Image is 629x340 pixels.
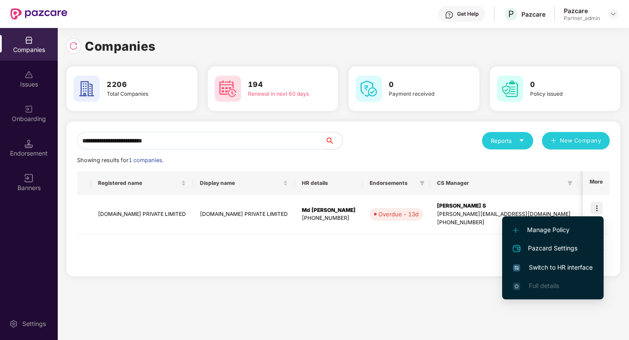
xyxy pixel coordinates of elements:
span: filter [419,180,425,186]
div: [PHONE_NUMBER] [302,214,356,222]
span: Pazcard Settings [513,243,593,254]
div: Get Help [457,10,479,17]
div: Policy issued [530,90,595,98]
button: plusNew Company [542,132,610,149]
th: Benefits [578,171,628,195]
img: svg+xml;base64,PHN2ZyBpZD0iSGVscC0zMngzMiIgeG1sbnM9Imh0dHA6Ly93d3cudzMub3JnLzIwMDAvc3ZnIiB3aWR0aD... [445,10,454,19]
img: svg+xml;base64,PHN2ZyBpZD0iSXNzdWVzX2Rpc2FibGVkIiB4bWxucz0iaHR0cDovL3d3dy53My5vcmcvMjAwMC9zdmciIH... [24,70,33,79]
div: Overdue - 13d [378,210,419,219]
span: filter [566,178,574,188]
span: Endorsements [370,180,416,187]
img: svg+xml;base64,PHN2ZyB4bWxucz0iaHR0cDovL3d3dy53My5vcmcvMjAwMC9zdmciIHdpZHRoPSI2MCIgaGVpZ2h0PSI2MC... [215,76,241,102]
img: svg+xml;base64,PHN2ZyBpZD0iUmVsb2FkLTMyeDMyIiB4bWxucz0iaHR0cDovL3d3dy53My5vcmcvMjAwMC9zdmciIHdpZH... [69,42,78,50]
button: search [325,132,343,149]
span: P [508,9,514,19]
h3: 0 [389,79,454,90]
img: svg+xml;base64,PHN2ZyB3aWR0aD0iMjAiIGhlaWdodD0iMjAiIHZpZXdCb3g9IjAgMCAyMCAyMCIgZmlsbD0ibm9uZSIgeG... [24,105,33,114]
img: svg+xml;base64,PHN2ZyBpZD0iQ29tcGFuaWVzIiB4bWxucz0iaHR0cDovL3d3dy53My5vcmcvMjAwMC9zdmciIHdpZHRoPS... [24,36,33,45]
th: Registered name [91,171,193,195]
img: svg+xml;base64,PHN2ZyB3aWR0aD0iMTQuNSIgaGVpZ2h0PSIxNC41IiB2aWV3Qm94PSIwIDAgMTYgMTYiIGZpbGw9Im5vbm... [24,139,33,148]
th: HR details [295,171,363,195]
div: [PHONE_NUMBER] [437,219,571,227]
h3: 0 [530,79,595,90]
span: caret-down [519,138,524,143]
div: [PERSON_NAME] S [437,202,571,210]
div: Reports [491,136,524,145]
td: [DOMAIN_NAME] PRIVATE LIMITED [193,195,295,234]
h3: 2206 [107,79,172,90]
img: icon [591,202,603,214]
div: Md [PERSON_NAME] [302,206,356,215]
span: Showing results for [77,157,164,163]
div: Total Companies [107,90,172,98]
img: svg+xml;base64,PHN2ZyB4bWxucz0iaHR0cDovL3d3dy53My5vcmcvMjAwMC9zdmciIHdpZHRoPSI2MCIgaGVpZ2h0PSI2MC... [73,76,100,102]
span: CS Manager [437,180,564,187]
span: Registered name [98,180,179,187]
h3: 194 [248,79,313,90]
th: Display name [193,171,295,195]
img: New Pazcare Logo [10,8,67,20]
span: 1 companies. [129,157,164,163]
span: New Company [560,136,601,145]
span: Full details [529,282,559,289]
img: svg+xml;base64,PHN2ZyB4bWxucz0iaHR0cDovL3d3dy53My5vcmcvMjAwMC9zdmciIHdpZHRoPSIxNiIgaGVpZ2h0PSIxNi... [513,264,520,271]
span: Manage Policy [513,225,593,235]
div: Settings [20,319,49,328]
div: Pazcare [521,10,545,18]
img: svg+xml;base64,PHN2ZyB4bWxucz0iaHR0cDovL3d3dy53My5vcmcvMjAwMC9zdmciIHdpZHRoPSIxMi4yMDEiIGhlaWdodD... [513,228,518,233]
div: Pazcare [564,7,600,15]
span: plus [551,138,556,145]
td: [DOMAIN_NAME] PRIVATE LIMITED [91,195,193,234]
img: svg+xml;base64,PHN2ZyBpZD0iU2V0dGluZy0yMHgyMCIgeG1sbnM9Imh0dHA6Ly93d3cudzMub3JnLzIwMDAvc3ZnIiB3aW... [9,319,18,328]
div: [PERSON_NAME][EMAIL_ADDRESS][DOMAIN_NAME] [437,210,571,219]
img: svg+xml;base64,PHN2ZyB4bWxucz0iaHR0cDovL3d3dy53My5vcmcvMjAwMC9zdmciIHdpZHRoPSIyNCIgaGVpZ2h0PSIyNC... [511,243,522,254]
img: svg+xml;base64,PHN2ZyBpZD0iRHJvcGRvd24tMzJ4MzIiIHhtbG5zPSJodHRwOi8vd3d3LnczLm9yZy8yMDAwL3N2ZyIgd2... [610,10,617,17]
span: Display name [200,180,281,187]
img: svg+xml;base64,PHN2ZyB3aWR0aD0iMTYiIGhlaWdodD0iMTYiIHZpZXdCb3g9IjAgMCAxNiAxNiIgZmlsbD0ibm9uZSIgeG... [24,174,33,183]
h1: Companies [85,37,156,56]
img: svg+xml;base64,PHN2ZyB4bWxucz0iaHR0cDovL3d3dy53My5vcmcvMjAwMC9zdmciIHdpZHRoPSIxNi4zNjMiIGhlaWdodD... [513,283,520,290]
span: filter [418,178,426,188]
img: svg+xml;base64,PHN2ZyB4bWxucz0iaHR0cDovL3d3dy53My5vcmcvMjAwMC9zdmciIHdpZHRoPSI2MCIgaGVpZ2h0PSI2MC... [497,76,523,102]
th: More [583,171,610,195]
img: svg+xml;base64,PHN2ZyB4bWxucz0iaHR0cDovL3d3dy53My5vcmcvMjAwMC9zdmciIHdpZHRoPSI2MCIgaGVpZ2h0PSI2MC... [356,76,382,102]
span: search [325,137,342,144]
div: Renewal in next 60 days [248,90,313,98]
span: Switch to HR interface [513,263,593,272]
div: Partner_admin [564,15,600,22]
div: Payment received [389,90,454,98]
span: filter [567,180,573,186]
